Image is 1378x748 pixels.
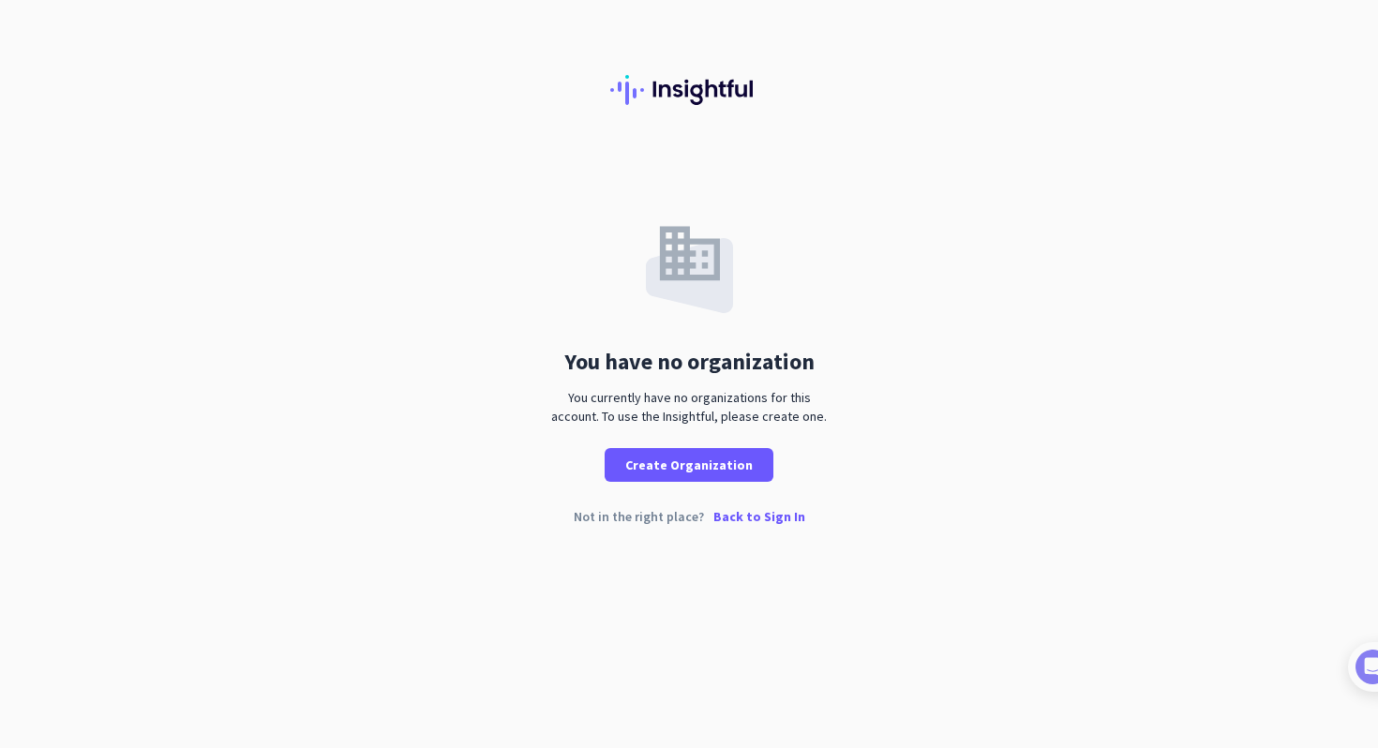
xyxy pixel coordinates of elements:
[564,351,815,373] div: You have no organization
[610,75,768,105] img: Insightful
[544,388,834,426] div: You currently have no organizations for this account. To use the Insightful, please create one.
[625,456,753,474] span: Create Organization
[713,510,805,523] p: Back to Sign In
[605,448,773,482] button: Create Organization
